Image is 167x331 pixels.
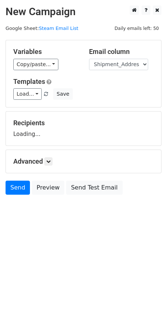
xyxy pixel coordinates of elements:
a: Daily emails left: 50 [112,25,161,31]
h2: New Campaign [6,6,161,18]
a: Send Test Email [66,181,122,195]
a: Steam Email List [39,25,78,31]
a: Templates [13,78,45,85]
small: Google Sheet: [6,25,78,31]
h5: Recipients [13,119,154,127]
h5: Email column [89,48,154,56]
a: Copy/paste... [13,59,58,70]
span: Daily emails left: 50 [112,24,161,33]
h5: Advanced [13,157,154,165]
h5: Variables [13,48,78,56]
div: Loading... [13,119,154,138]
a: Preview [32,181,64,195]
button: Save [53,88,72,100]
a: Send [6,181,30,195]
a: Load... [13,88,42,100]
